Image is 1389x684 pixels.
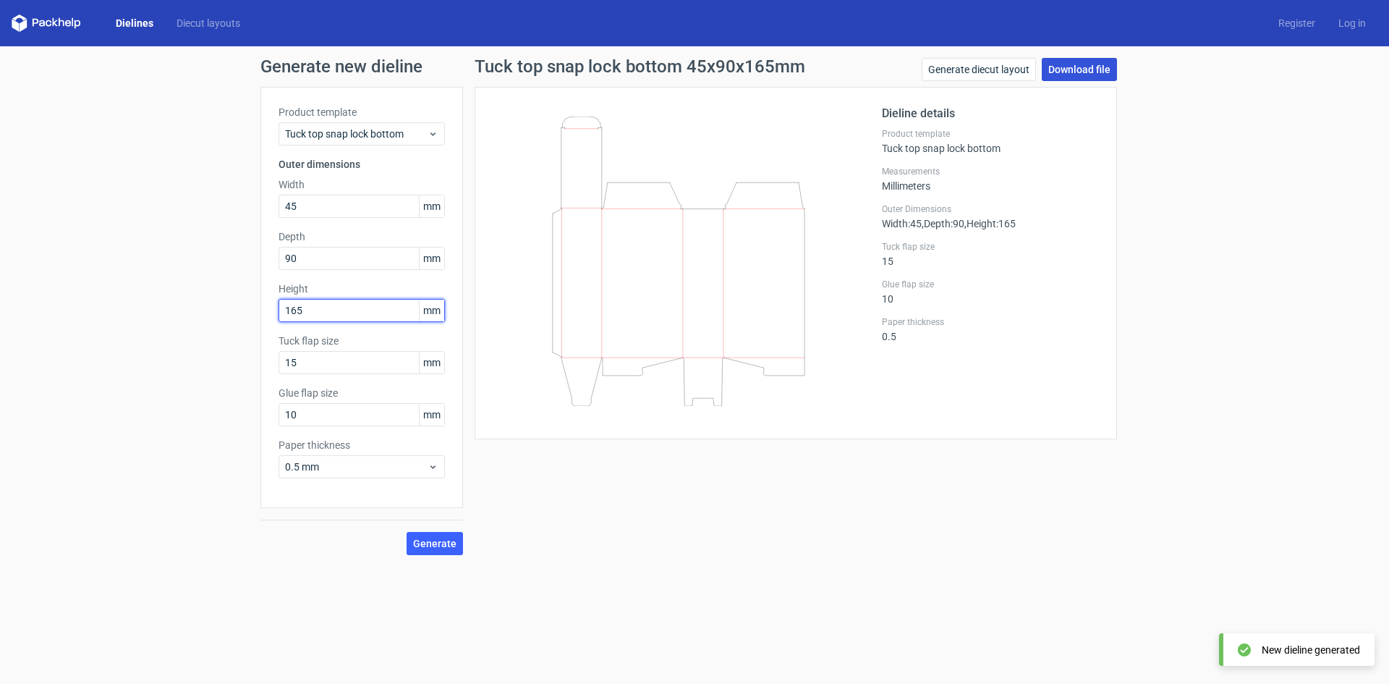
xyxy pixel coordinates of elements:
[279,334,445,348] label: Tuck flap size
[413,539,456,549] span: Generate
[882,279,1099,305] div: 10
[419,300,444,321] span: mm
[419,248,444,269] span: mm
[419,404,444,426] span: mm
[882,316,1099,328] label: Paper thickness
[285,127,428,141] span: Tuck top snap lock bottom
[882,279,1099,290] label: Glue flap size
[882,241,1099,253] label: Tuck flap size
[1262,643,1360,657] div: New dieline generated
[964,218,1016,229] span: , Height : 165
[882,105,1099,122] h2: Dieline details
[104,16,165,30] a: Dielines
[882,241,1099,267] div: 15
[279,105,445,119] label: Product template
[1267,16,1327,30] a: Register
[475,58,805,75] h1: Tuck top snap lock bottom 45x90x165mm
[279,157,445,172] h3: Outer dimensions
[882,128,1099,140] label: Product template
[1327,16,1377,30] a: Log in
[1042,58,1117,81] a: Download file
[285,460,428,474] span: 0.5 mm
[279,386,445,400] label: Glue flap size
[279,282,445,296] label: Height
[279,438,445,452] label: Paper thickness
[922,218,964,229] span: , Depth : 90
[419,352,444,373] span: mm
[407,532,463,555] button: Generate
[882,166,1099,192] div: Millimeters
[882,128,1099,154] div: Tuck top snap lock bottom
[882,203,1099,215] label: Outer Dimensions
[882,316,1099,342] div: 0.5
[260,58,1129,75] h1: Generate new dieline
[165,16,252,30] a: Diecut layouts
[882,166,1099,177] label: Measurements
[279,229,445,244] label: Depth
[279,177,445,192] label: Width
[419,195,444,217] span: mm
[922,58,1036,81] a: Generate diecut layout
[882,218,922,229] span: Width : 45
